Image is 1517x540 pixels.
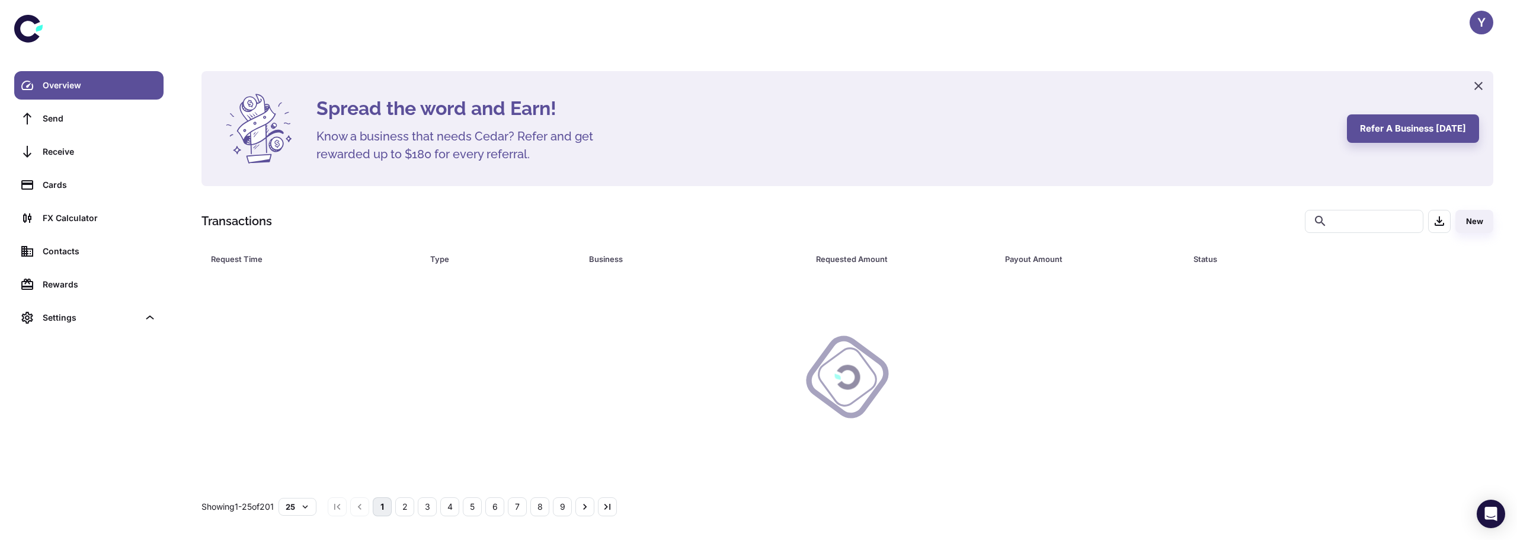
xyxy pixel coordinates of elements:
div: Cards [43,178,156,191]
div: Send [43,112,156,125]
button: Go to page 6 [485,497,504,516]
span: Status [1193,251,1444,267]
button: page 1 [373,497,392,516]
div: Contacts [43,245,156,258]
button: Go to last page [598,497,617,516]
button: Go to page 4 [440,497,459,516]
a: Overview [14,71,164,100]
button: Go to page 9 [553,497,572,516]
button: 25 [279,498,316,516]
button: Go to page 8 [530,497,549,516]
div: Receive [43,145,156,158]
div: Request Time [211,251,401,267]
span: Payout Amount [1005,251,1180,267]
div: Settings [14,303,164,332]
div: Rewards [43,278,156,291]
a: Rewards [14,270,164,299]
div: FX Calculator [43,212,156,225]
h4: Spread the word and Earn! [316,94,1333,123]
span: Type [430,251,575,267]
button: Refer a business [DATE] [1347,114,1479,143]
p: Showing 1-25 of 201 [201,500,274,513]
button: Go to page 7 [508,497,527,516]
div: Settings [43,311,139,324]
nav: pagination navigation [326,497,619,516]
a: Cards [14,171,164,199]
button: Go to page 2 [395,497,414,516]
button: Go to next page [575,497,594,516]
div: Status [1193,251,1429,267]
div: Requested Amount [816,251,975,267]
span: Requested Amount [816,251,991,267]
a: Contacts [14,237,164,266]
button: New [1455,210,1493,233]
div: Overview [43,79,156,92]
h1: Transactions [201,212,272,230]
a: Send [14,104,164,133]
button: Go to page 5 [463,497,482,516]
span: Request Time [211,251,416,267]
div: Payout Amount [1005,251,1164,267]
h5: Know a business that needs Cedar? Refer and get rewarded up to $180 for every referral. [316,127,613,163]
div: Open Intercom Messenger [1477,500,1505,528]
a: FX Calculator [14,204,164,232]
a: Receive [14,138,164,166]
button: Y [1470,11,1493,34]
div: Type [430,251,559,267]
button: Go to page 3 [418,497,437,516]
